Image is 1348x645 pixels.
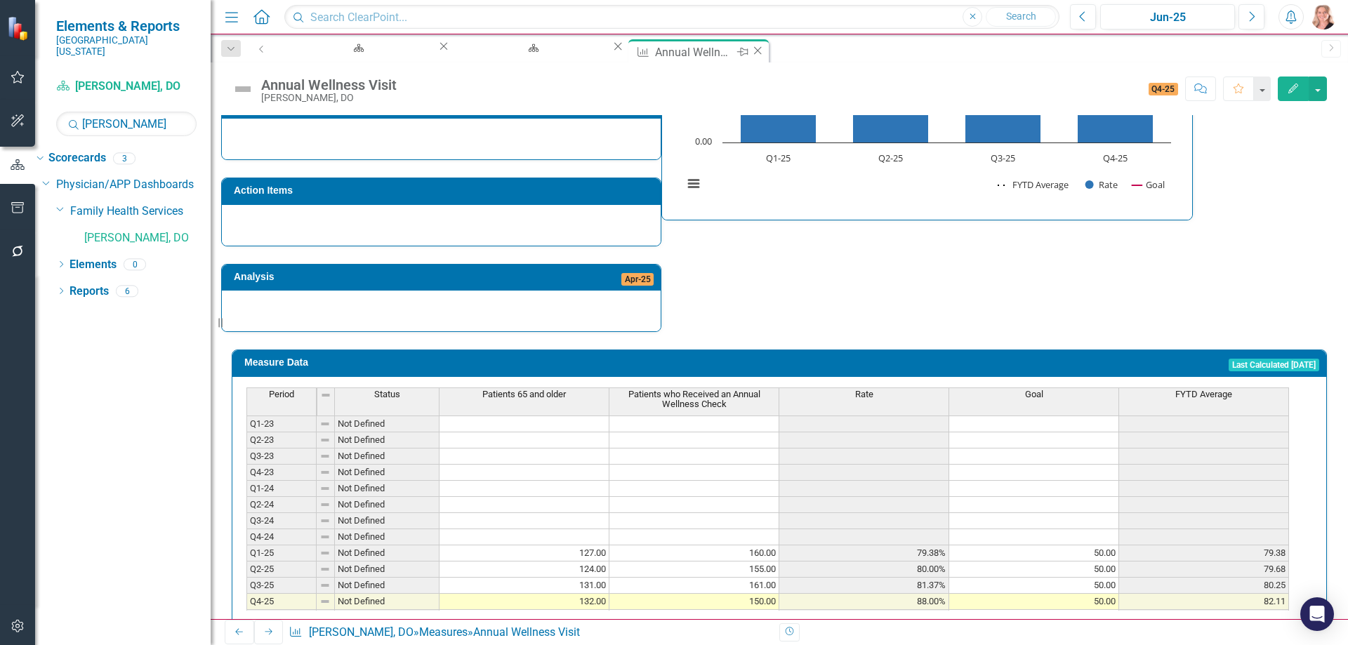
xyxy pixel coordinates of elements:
td: 50.00 [949,545,1119,561]
button: Show Goal [1132,178,1165,191]
td: Not Defined [335,448,440,465]
td: Q4-23 [246,465,317,481]
span: FYTD Average [1175,390,1232,399]
a: Measures [419,625,468,639]
span: Patients who Received an Annual Wellness Check [612,390,776,410]
td: 155.00 [609,561,779,578]
img: 8DAGhfEEPCf229AAAAAElFTkSuQmCC [319,596,331,607]
a: Reports [70,284,109,300]
td: 82.11 [1119,594,1289,610]
a: [PERSON_NAME], DO [56,79,197,95]
img: 8DAGhfEEPCf229AAAAAElFTkSuQmCC [319,451,331,462]
h3: Measure Data [244,357,690,368]
td: Q2-23 [246,432,317,448]
img: 8DAGhfEEPCf229AAAAAElFTkSuQmCC [319,531,331,543]
a: Scorecards [48,150,106,166]
td: 79.38% [779,545,949,561]
td: Not Defined [335,497,440,513]
a: Family Health Services [70,204,211,220]
text: Q1-25 [767,152,791,164]
img: 8DAGhfEEPCf229AAAAAElFTkSuQmCC [319,467,331,478]
td: 150.00 [609,594,779,610]
span: Patients 65 and older [482,390,566,399]
div: » » [289,625,769,641]
button: View chart menu, Chart [684,174,703,194]
small: [GEOGRAPHIC_DATA][US_STATE] [56,34,197,58]
a: [PERSON_NAME], DO - Dashboard [451,39,611,57]
img: 8DAGhfEEPCf229AAAAAElFTkSuQmCC [319,564,331,575]
div: 0 [124,258,146,270]
td: 50.00 [949,578,1119,594]
td: Not Defined [335,415,440,432]
td: Q2-25 [246,561,317,578]
td: 160.00 [609,545,779,561]
td: Q3-23 [246,448,317,465]
td: 161.00 [609,578,779,594]
td: Q3-25 [246,578,317,594]
span: Apr-25 [621,273,654,286]
span: Search [1006,11,1036,22]
td: 79.68 [1119,561,1289,578]
td: Not Defined [335,578,440,594]
img: 8DAGhfEEPCf229AAAAAElFTkSuQmCC [320,390,331,401]
img: 8DAGhfEEPCf229AAAAAElFTkSuQmCC [319,580,331,591]
input: Search ClearPoint... [284,5,1059,29]
span: Rate [855,390,873,399]
td: 88.00% [779,594,949,610]
div: [PERSON_NAME], DO [261,93,397,103]
img: 8DAGhfEEPCf229AAAAAElFTkSuQmCC [319,547,331,559]
img: 8DAGhfEEPCf229AAAAAElFTkSuQmCC [319,434,331,446]
td: Not Defined [335,545,440,561]
div: 3 [113,152,136,164]
div: Annual Wellness Visit [655,44,733,61]
td: Q1-25 [246,545,317,561]
a: [PERSON_NAME], DO [84,230,211,246]
input: Search Below... [56,112,197,136]
text: 0.00 [695,135,712,147]
img: 8DAGhfEEPCf229AAAAAElFTkSuQmCC [319,418,331,430]
img: ClearPoint Strategy [7,16,32,41]
img: Tiffany LaCoste [1311,4,1336,29]
td: 80.25 [1119,578,1289,594]
h3: Analysis [234,272,466,282]
td: 50.00 [949,561,1119,578]
span: Status [374,390,400,399]
a: Department of Surgery Dashboard [276,39,437,57]
text: Q2-25 [878,152,903,164]
text: Q3-25 [991,152,1015,164]
img: Not Defined [232,78,254,100]
td: 50.00 [949,594,1119,610]
a: [PERSON_NAME], DO [309,625,414,639]
div: Annual Wellness Visit [473,625,580,639]
span: Goal [1025,390,1043,399]
div: [PERSON_NAME], DO - Dashboard [463,53,598,70]
button: Jun-25 [1100,4,1235,29]
div: Open Intercom Messenger [1300,597,1334,631]
div: Annual Wellness Visit [261,77,397,93]
td: 132.00 [440,594,609,610]
td: 79.38 [1119,545,1289,561]
text: Q4-25 [1103,152,1128,164]
td: Not Defined [335,529,440,545]
span: Last Calculated [DATE] [1229,359,1319,371]
img: 8DAGhfEEPCf229AAAAAElFTkSuQmCC [319,483,331,494]
td: Not Defined [335,610,440,626]
td: Q2-24 [246,497,317,513]
td: Q4-25 [246,594,317,610]
td: Q3-24 [246,513,317,529]
td: 131.00 [440,578,609,594]
td: Not Defined [335,561,440,578]
a: Elements [70,257,117,273]
div: 6 [116,285,138,297]
button: Show FYTD Average [998,178,1070,191]
div: Department of Surgery Dashboard [289,53,424,70]
button: Search [986,7,1056,27]
td: Not Defined [335,481,440,497]
span: Period [269,390,294,399]
button: Show Rate [1085,178,1118,191]
td: Not Defined [335,594,440,610]
span: Elements & Reports [56,18,197,34]
td: Not Defined [335,513,440,529]
td: Q4-24 [246,529,317,545]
